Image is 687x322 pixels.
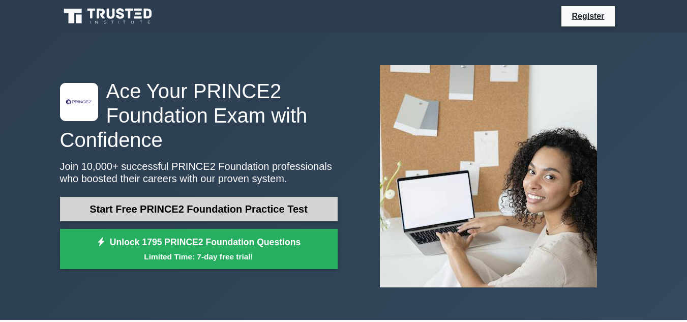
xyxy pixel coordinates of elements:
small: Limited Time: 7-day free trial! [73,251,325,262]
a: Start Free PRINCE2 Foundation Practice Test [60,197,338,221]
a: Unlock 1795 PRINCE2 Foundation QuestionsLimited Time: 7-day free trial! [60,229,338,270]
p: Join 10,000+ successful PRINCE2 Foundation professionals who boosted their careers with our prove... [60,160,338,185]
a: Register [565,10,610,22]
h1: Ace Your PRINCE2 Foundation Exam with Confidence [60,79,338,152]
